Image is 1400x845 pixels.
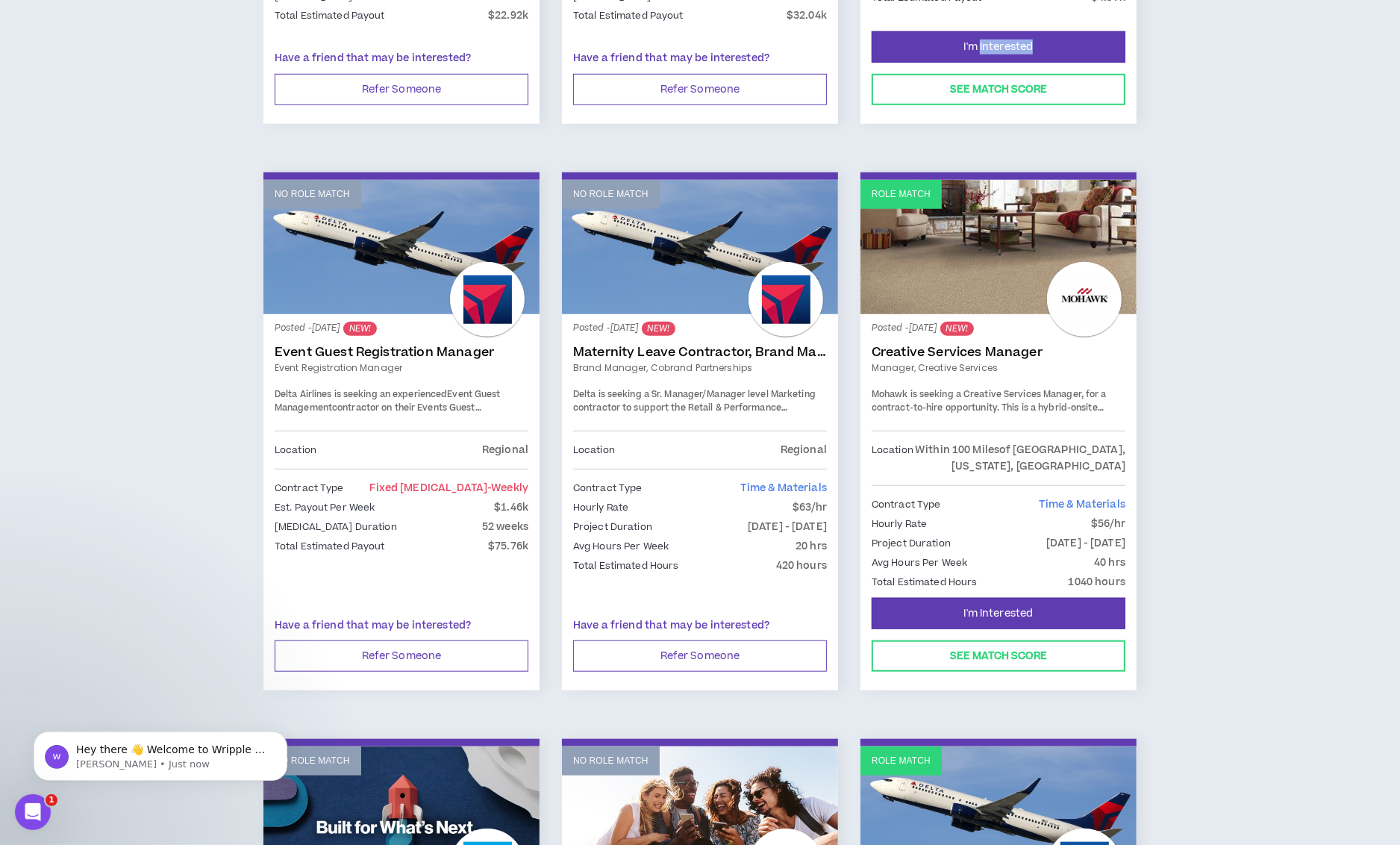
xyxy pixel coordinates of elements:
span: Delta Airlines is seeking an experienced [275,388,447,401]
a: No Role Match [263,180,540,314]
a: Maternity Leave Contractor, Brand Marketing Manager (Cobrand Partnerships) [573,345,827,360]
a: Brand Manager, Cobrand Partnerships [573,361,827,375]
p: Project Duration [573,519,652,535]
p: Role Match [872,754,931,768]
span: I'm Interested [964,607,1034,621]
button: Refer Someone [275,640,528,672]
p: Have a friend that may be interested? [275,51,528,66]
a: Creative Services Manager [872,345,1125,360]
p: No Role Match [275,187,350,202]
p: Contract Type [573,480,643,496]
p: Total Estimated Hours [872,574,978,590]
p: Role Match [872,187,931,202]
span: Fixed [MEDICAL_DATA] [369,481,528,496]
p: Have a friend that may be interested? [275,618,528,634]
p: Contract Type [275,480,344,496]
p: [DATE] - [DATE] [748,519,827,535]
p: No Role Match [573,754,649,768]
a: Role Match [860,180,1137,314]
p: Total Estimated Payout [573,7,684,24]
button: I'm Interested [872,598,1125,629]
p: $32.04k [787,7,827,24]
a: No Role Match [562,180,838,314]
span: contractor on their Events Guest Management team. This a 40hrs/week position with 2-3 days in the... [275,402,516,467]
p: Location [872,442,913,475]
p: Posted - [DATE] [573,322,827,336]
span: - weekly [487,481,528,496]
strong: Event Guest Management [275,388,501,414]
p: $63/hr [793,499,827,516]
p: 40 hrs [1094,555,1125,571]
a: Manager, Creative Services [872,361,1125,375]
p: 1040 hours [1069,574,1125,590]
p: Total Estimated Hours [573,558,679,574]
p: 420 hours [776,558,827,574]
p: Avg Hours Per Week [872,555,967,571]
span: Time & Materials [740,481,827,496]
p: Regional [482,442,528,458]
p: 20 hrs [796,538,827,555]
button: Refer Someone [573,74,827,105]
p: Location [573,442,615,458]
button: Refer Someone [275,74,528,105]
p: Total Estimated Payout [275,538,385,555]
p: Posted - [DATE] [872,322,1125,336]
button: See Match Score [872,640,1125,672]
a: Event Registration Manager [275,361,528,375]
p: Project Duration [872,535,951,552]
iframe: Intercom live chat [15,794,51,830]
span: 1 [46,794,57,806]
p: $75.76k [488,538,528,555]
p: [DATE] - [DATE] [1046,535,1125,552]
button: I'm Interested [872,31,1125,63]
iframe: Intercom notifications message [11,700,310,805]
p: Contract Type [872,496,941,513]
p: Have a friend that may be interested? [573,618,827,634]
p: Hourly Rate [872,516,927,532]
sup: NEW! [343,322,377,336]
p: Est. Payout Per Week [275,499,375,516]
p: [MEDICAL_DATA] Duration [275,519,397,535]
p: Within 100 Miles of [GEOGRAPHIC_DATA], [US_STATE], [GEOGRAPHIC_DATA] [913,442,1125,475]
a: Event Guest Registration Manager [275,345,528,360]
p: $22.92k [488,7,528,24]
p: $1.46k [494,499,528,516]
span: Delta is seeking a Sr. Manager/Manager level Marketing contractor to support the Retail & Perform... [573,388,816,440]
span: I'm Interested [964,40,1034,54]
p: Have a friend that may be interested? [573,51,827,66]
p: $56/hr [1091,516,1125,532]
span: Mohawk is seeking a Creative Services Manager, for a contract-to-hire opportunity. This is a hybr... [872,388,1110,440]
p: Total Estimated Payout [275,7,385,24]
p: Posted - [DATE] [275,322,528,336]
button: Refer Someone [573,640,827,672]
sup: NEW! [642,322,675,336]
sup: NEW! [940,322,974,336]
span: Time & Materials [1039,497,1125,512]
p: Avg Hours Per Week [573,538,669,555]
p: No Role Match [275,754,350,768]
p: Regional [781,442,827,458]
p: No Role Match [573,187,649,202]
p: Location [275,442,316,458]
button: See Match Score [872,74,1125,105]
p: Hourly Rate [573,499,628,516]
p: 52 weeks [482,519,528,535]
